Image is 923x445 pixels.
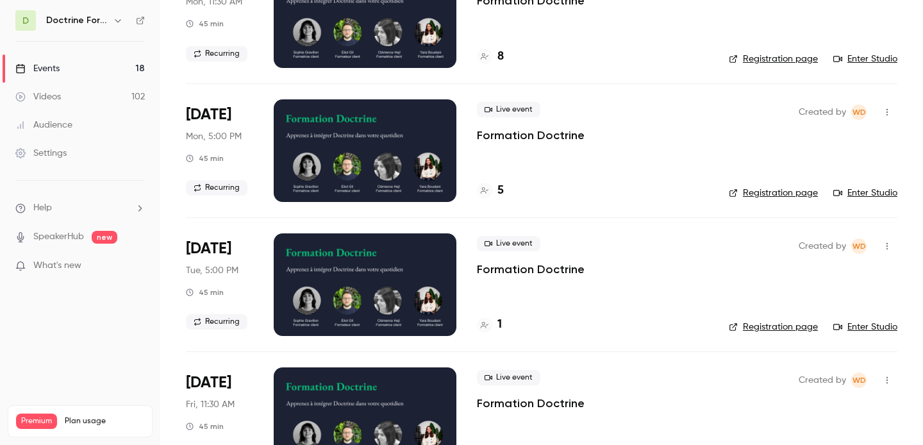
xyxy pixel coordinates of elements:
[92,231,117,244] span: new
[497,316,502,333] h4: 1
[186,105,231,125] span: [DATE]
[851,373,867,388] span: Webinar Doctrine
[833,321,897,333] a: Enter Studio
[186,99,253,202] div: Sep 29 Mon, 5:00 PM (Europe/Paris)
[851,239,867,254] span: Webinar Doctrine
[729,187,818,199] a: Registration page
[497,48,504,65] h4: 8
[799,105,846,120] span: Created by
[799,373,846,388] span: Created by
[851,105,867,120] span: Webinar Doctrine
[33,259,81,273] span: What's new
[186,19,224,29] div: 45 min
[186,314,247,330] span: Recurring
[22,14,29,28] span: D
[852,239,866,254] span: WD
[186,264,238,277] span: Tue, 5:00 PM
[15,90,61,103] div: Videos
[15,119,72,131] div: Audience
[186,373,231,393] span: [DATE]
[186,180,247,196] span: Recurring
[477,236,540,251] span: Live event
[477,396,585,411] a: Formation Doctrine
[799,239,846,254] span: Created by
[477,316,502,333] a: 1
[186,287,224,298] div: 45 min
[833,187,897,199] a: Enter Studio
[852,105,866,120] span: WD
[477,48,504,65] a: 8
[497,182,504,199] h4: 5
[15,201,145,215] li: help-dropdown-opener
[186,130,242,143] span: Mon, 5:00 PM
[33,230,84,244] a: SpeakerHub
[65,416,144,426] span: Plan usage
[186,421,224,432] div: 45 min
[729,53,818,65] a: Registration page
[16,414,57,429] span: Premium
[186,239,231,259] span: [DATE]
[15,62,60,75] div: Events
[477,128,585,143] a: Formation Doctrine
[477,370,540,385] span: Live event
[729,321,818,333] a: Registration page
[46,14,108,27] h6: Doctrine Formation Avocats
[477,102,540,117] span: Live event
[33,201,52,215] span: Help
[186,233,253,336] div: Sep 30 Tue, 5:00 PM (Europe/Paris)
[129,260,145,272] iframe: Noticeable Trigger
[852,373,866,388] span: WD
[186,46,247,62] span: Recurring
[186,153,224,164] div: 45 min
[833,53,897,65] a: Enter Studio
[15,147,67,160] div: Settings
[477,262,585,277] a: Formation Doctrine
[186,398,235,411] span: Fri, 11:30 AM
[477,182,504,199] a: 5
